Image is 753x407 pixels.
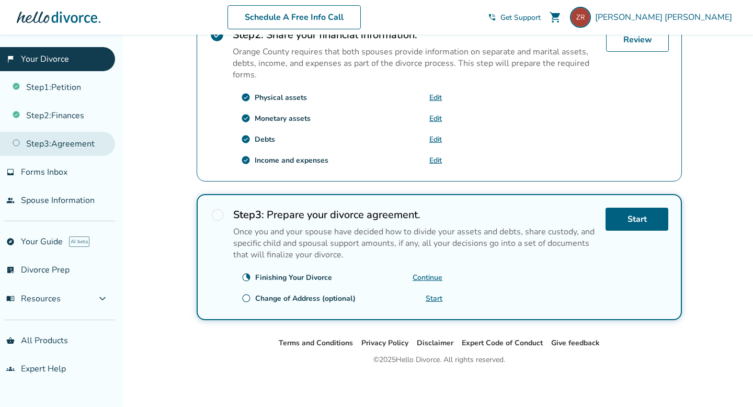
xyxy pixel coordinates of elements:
[255,93,307,103] div: Physical assets
[701,357,753,407] iframe: Chat Widget
[233,226,597,261] p: Once you and your spouse have decided how to divide your assets and debts, share custody, and spe...
[241,114,250,123] span: check_circle
[210,208,225,222] span: radio_button_unchecked
[279,338,353,348] a: Terms and Conditions
[210,28,224,42] span: check_circle
[606,28,669,52] a: Review
[429,93,442,103] a: Edit
[6,295,15,303] span: menu_book
[549,11,562,24] span: shopping_cart
[255,134,275,144] div: Debts
[6,293,61,304] span: Resources
[429,114,442,123] a: Edit
[255,273,332,282] div: Finishing Your Divorce
[595,12,736,23] span: [PERSON_NAME] [PERSON_NAME]
[96,292,109,305] span: expand_more
[417,337,453,349] li: Disclaimer
[233,208,264,222] strong: Step 3 :
[606,208,668,231] a: Start
[6,196,15,205] span: people
[241,93,250,102] span: check_circle
[242,273,251,282] span: clock_loader_40
[373,354,505,366] div: © 2025 Hello Divorce. All rights reserved.
[227,5,361,29] a: Schedule A Free Info Call
[6,365,15,373] span: groups
[255,293,356,303] div: Change of Address (optional)
[241,134,250,144] span: check_circle
[426,293,442,303] a: Start
[551,337,600,349] li: Give feedback
[429,155,442,165] a: Edit
[233,208,597,222] h2: Prepare your divorce agreement.
[255,114,311,123] div: Monetary assets
[429,134,442,144] a: Edit
[6,266,15,274] span: list_alt_check
[233,46,598,81] p: Orange County requires that both spouses provide information on separate and marital assets, debt...
[242,293,251,303] span: radio_button_unchecked
[21,166,67,178] span: Forms Inbox
[361,338,408,348] a: Privacy Policy
[6,238,15,246] span: explore
[488,13,541,22] a: phone_in_talkGet Support
[241,155,250,165] span: check_circle
[488,13,496,21] span: phone_in_talk
[6,55,15,63] span: flag_2
[500,13,541,22] span: Get Support
[570,7,591,28] img: zrhee@yahoo.com
[69,236,89,247] span: AI beta
[413,273,442,282] a: Continue
[255,155,328,165] div: Income and expenses
[6,336,15,345] span: shopping_basket
[462,338,543,348] a: Expert Code of Conduct
[6,168,15,176] span: inbox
